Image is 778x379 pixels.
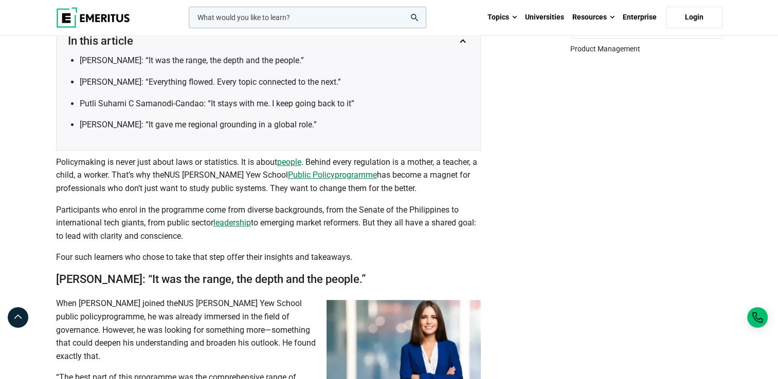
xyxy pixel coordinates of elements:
[164,170,288,180] span: NUS [PERSON_NAME] Yew School
[56,205,459,228] span: Participants who enrol in the programme come from diverse backgrounds, from the Senate of the Phi...
[56,312,316,361] span: programme, he was already immersed in the field of governance. However, he was looking for someth...
[80,55,304,65] a: [PERSON_NAME]: “It was the range, the depth and the people.”
[56,157,277,167] span: Policymaking is never just about laws or statistics. It is about
[189,7,426,28] input: woocommerce-product-search-field-0
[56,170,470,193] span: has become a magnet for professionals who don’t just want to study public systems. They want to c...
[80,120,317,129] a: [PERSON_NAME]: “It gave me regional grounding in a global role.”
[570,38,722,54] a: Product Management
[288,170,335,180] span: Public Policy
[67,34,470,48] button: In this article
[277,157,301,167] a: people
[666,7,722,28] a: Login
[56,298,178,308] span: When [PERSON_NAME] joined the
[80,77,341,87] a: [PERSON_NAME]: “Everything flowed. Every topic connected to the next.”
[56,218,476,241] span: to emerging market reformers. But they all have a shared goal: to lead with clarity and conscience.
[56,272,481,287] h2: [PERSON_NAME]: “It was the range, the depth and the people.”
[288,170,377,180] a: Public Policyprogramme
[335,170,377,180] span: programme
[56,298,302,321] span: NUS [PERSON_NAME] Yew School public policy
[56,252,352,262] span: Four such learners who chose to take that step offer their insights and takeaways.
[213,218,251,228] a: leadership
[80,99,354,108] a: Putli Suharni C Samanodi-Candao: “It stays with me. I keep going back to it”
